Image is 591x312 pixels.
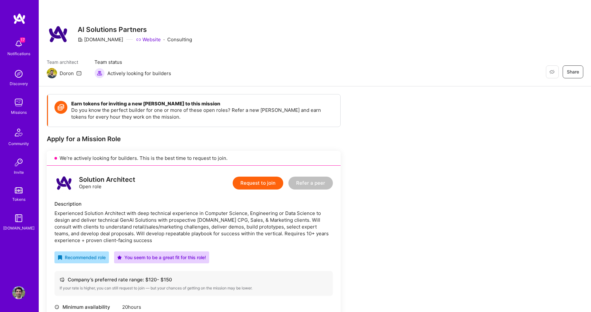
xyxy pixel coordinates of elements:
div: Open role [79,176,135,190]
div: [DOMAIN_NAME] [78,36,123,43]
img: logo [54,173,74,193]
div: Company’s preferred rate range: $ 120 - $ 150 [60,276,328,283]
div: · [163,36,165,43]
h4: Earn tokens for inviting a new [PERSON_NAME] to this mission [71,101,334,107]
div: Doron [60,70,74,77]
a: Website [136,36,161,43]
i: icon EyeClosed [549,69,555,74]
div: [DOMAIN_NAME] [3,225,34,231]
i: icon RecommendedBadge [58,255,62,260]
div: We’re actively looking for builders. This is the best time to request to join. [47,151,341,166]
div: If your rate is higher, you can still request to join — but your chances of getting on the missio... [60,286,328,291]
div: Recommended role [58,254,106,261]
div: Description [54,200,333,207]
div: 20 hours [122,304,209,310]
div: Invite [14,169,24,176]
div: Solution Architect [79,176,135,183]
i: icon PurpleStar [117,255,122,260]
span: Share [567,69,579,75]
span: 17 [20,37,25,43]
div: Missions [11,109,27,116]
img: Community [11,125,26,140]
div: You seem to be a great fit for this role! [117,254,206,261]
i: icon Mail [76,71,82,76]
img: Company Logo [47,23,70,46]
img: discovery [12,67,25,80]
a: User Avatar [11,286,27,299]
img: guide book [12,212,25,225]
span: Team architect [47,59,82,65]
img: tokens [15,187,23,193]
div: Consulting [136,36,192,43]
i: icon Clock [54,305,59,309]
div: Community [8,140,29,147]
span: Team status [94,59,171,65]
div: Discovery [10,80,28,87]
button: Share [563,65,583,78]
p: Do you know the perfect builder for one or more of these open roles? Refer a new [PERSON_NAME] an... [71,107,334,120]
button: Request to join [233,177,283,190]
img: Actively looking for builders [94,68,105,78]
img: Token icon [54,101,67,114]
i: icon Cash [60,277,64,282]
div: Minimum availability [54,304,119,310]
img: User Avatar [12,286,25,299]
button: Refer a peer [288,177,333,190]
div: Tokens [12,196,25,203]
h3: AI Solutions Partners [78,25,192,34]
div: Notifications [7,50,30,57]
img: Team Architect [47,68,57,78]
img: logo [13,13,26,24]
div: Experienced Solution Architect with deep technical experience in Computer Science, Engineering or... [54,210,333,244]
div: Apply for a Mission Role [47,135,341,143]
i: icon CompanyGray [78,37,83,42]
img: bell [12,37,25,50]
span: Actively looking for builders [107,70,171,77]
img: Invite [12,156,25,169]
img: teamwork [12,96,25,109]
